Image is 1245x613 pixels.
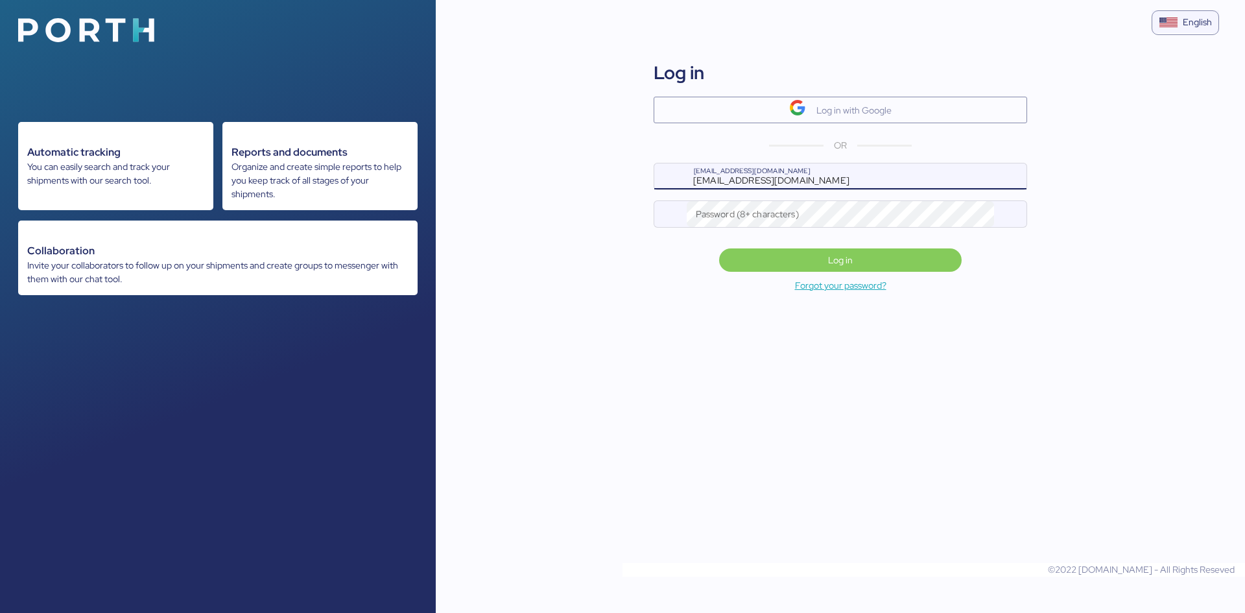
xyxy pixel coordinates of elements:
span: Log in [828,252,853,268]
div: You can easily search and track your shipments with our search tool. [27,160,204,187]
span: OR [834,139,847,152]
a: Forgot your password? [436,278,1245,293]
button: Log in [719,248,962,272]
div: Reports and documents [231,145,409,160]
div: Log in [654,59,704,86]
input: Password (8+ characters) [687,201,995,227]
div: Collaboration [27,243,409,259]
div: Automatic tracking [27,145,204,160]
button: Log in with Google [654,97,1027,123]
input: name@company.com [687,163,1026,189]
div: Log in with Google [816,102,892,118]
div: Organize and create simple reports to help you keep track of all stages of your shipments. [231,160,409,201]
div: English [1183,16,1212,29]
div: Invite your collaborators to follow up on your shipments and create groups to messenger with them... [27,259,409,286]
